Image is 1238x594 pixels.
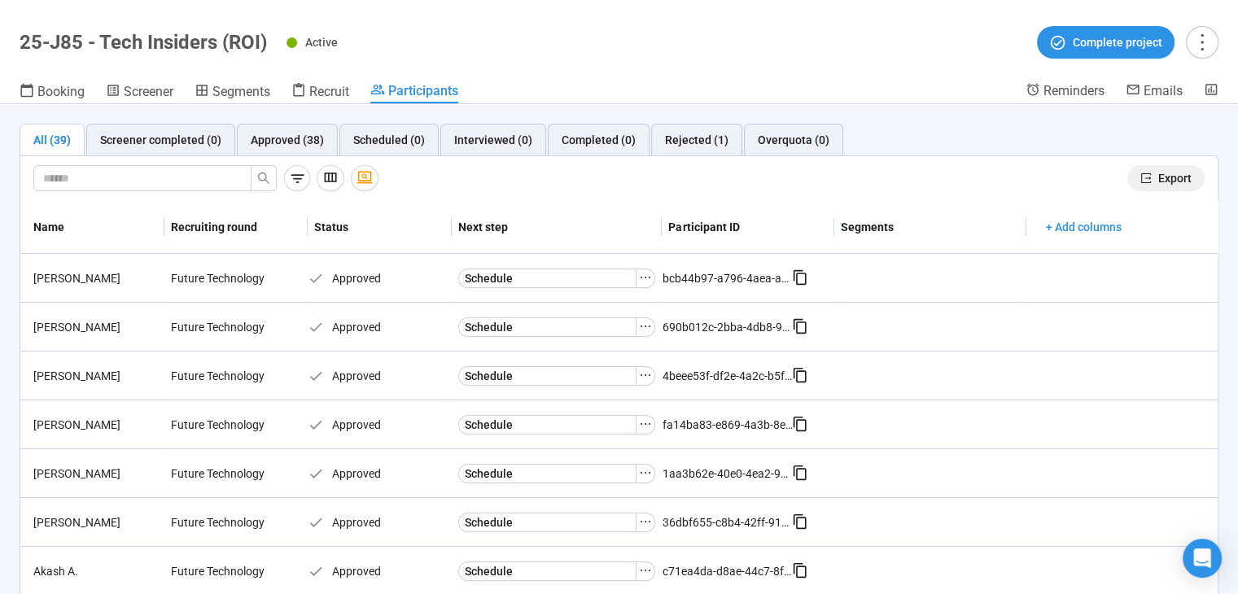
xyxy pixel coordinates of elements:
[1186,26,1218,59] button: more
[465,416,513,434] span: Schedule
[465,269,513,287] span: Schedule
[636,464,655,483] button: ellipsis
[636,317,655,337] button: ellipsis
[639,564,652,577] span: ellipsis
[251,131,324,149] div: Approved (38)
[370,82,458,103] a: Participants
[164,556,287,587] div: Future Technology
[662,367,792,385] div: 4beee53f-df2e-4a2c-b5f2-2a1df46e586f
[458,513,637,532] button: Schedule
[1033,214,1135,240] button: + Add columns
[458,317,637,337] button: Schedule
[124,84,173,99] span: Screener
[662,513,792,531] div: 36dbf655-c8b4-42ff-9182-6e498971aa12
[452,201,663,254] th: Next step
[308,562,452,580] div: Approved
[353,131,425,149] div: Scheduled (0)
[465,318,513,336] span: Schedule
[251,165,277,191] button: search
[37,84,85,99] span: Booking
[662,318,792,336] div: 690b012c-2bba-4db8-9020-df7205342807
[27,416,164,434] div: [PERSON_NAME]
[27,562,164,580] div: Akash A.
[388,83,458,98] span: Participants
[1037,26,1175,59] button: Complete project
[458,464,637,483] button: Schedule
[662,201,834,254] th: Participant ID
[834,201,1026,254] th: Segments
[636,415,655,435] button: ellipsis
[27,318,164,336] div: [PERSON_NAME]
[164,507,287,538] div: Future Technology
[164,201,308,254] th: Recruiting round
[33,131,71,149] div: All (39)
[665,131,728,149] div: Rejected (1)
[308,201,452,254] th: Status
[27,465,164,483] div: [PERSON_NAME]
[20,82,85,103] a: Booking
[662,416,792,434] div: fa14ba83-e869-4a3b-8e14-40dfc1b13221
[212,84,270,99] span: Segments
[639,369,652,382] span: ellipsis
[308,513,452,531] div: Approved
[20,201,164,254] th: Name
[758,131,829,149] div: Overquota (0)
[308,318,452,336] div: Approved
[1127,165,1205,191] button: exportExport
[1183,539,1222,578] div: Open Intercom Messenger
[639,417,652,430] span: ellipsis
[639,466,652,479] span: ellipsis
[454,131,532,149] div: Interviewed (0)
[27,367,164,385] div: [PERSON_NAME]
[164,312,287,343] div: Future Technology
[639,515,652,528] span: ellipsis
[308,465,452,483] div: Approved
[1126,82,1183,102] a: Emails
[164,409,287,440] div: Future Technology
[308,269,452,287] div: Approved
[639,271,652,284] span: ellipsis
[465,465,513,483] span: Schedule
[309,84,349,99] span: Recruit
[308,367,452,385] div: Approved
[1191,31,1213,53] span: more
[1158,169,1192,187] span: Export
[164,458,287,489] div: Future Technology
[1073,33,1162,51] span: Complete project
[465,562,513,580] span: Schedule
[662,269,792,287] div: bcb44b97-a796-4aea-a748-1e13c028d704
[458,269,637,288] button: Schedule
[20,31,267,54] h1: 25-J85 - Tech Insiders (ROI)
[1140,173,1152,184] span: export
[662,465,792,483] div: 1aa3b62e-40e0-4ea2-9a40-254bcdd9435e
[636,366,655,386] button: ellipsis
[1043,83,1105,98] span: Reminders
[636,561,655,581] button: ellipsis
[1144,83,1183,98] span: Emails
[458,561,637,581] button: Schedule
[164,360,287,391] div: Future Technology
[305,36,338,49] span: Active
[662,562,792,580] div: c71ea4da-d8ae-44c7-8fb5-94668e79e31e
[562,131,636,149] div: Completed (0)
[106,82,173,103] a: Screener
[257,172,270,185] span: search
[458,366,637,386] button: Schedule
[27,269,164,287] div: [PERSON_NAME]
[1026,82,1105,102] a: Reminders
[458,415,637,435] button: Schedule
[308,416,452,434] div: Approved
[639,320,652,333] span: ellipsis
[100,131,221,149] div: Screener completed (0)
[27,513,164,531] div: [PERSON_NAME]
[636,269,655,288] button: ellipsis
[195,82,270,103] a: Segments
[465,367,513,385] span: Schedule
[636,513,655,532] button: ellipsis
[164,263,287,294] div: Future Technology
[465,513,513,531] span: Schedule
[291,82,349,103] a: Recruit
[1046,218,1122,236] span: + Add columns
